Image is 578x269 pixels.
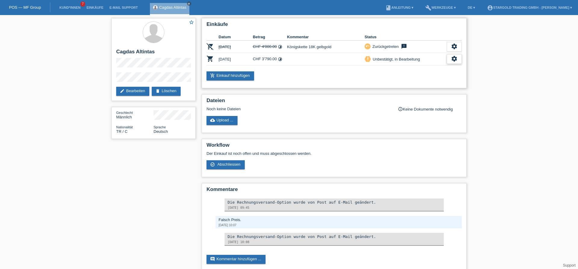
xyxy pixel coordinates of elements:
h2: Cagdas Altintas [116,49,191,58]
div: Falsch Preis. [219,217,459,222]
div: Die Rechnungsversand-Option wurde von Post auf E-Mail geändert. [228,200,441,205]
i: feedback [400,43,408,49]
div: [DATE] 10:08 [228,240,441,244]
div: Noch keine Dateien [207,107,390,111]
i: edit [120,89,125,93]
a: POS — MF Group [9,5,41,10]
i: 48 Raten [278,45,282,49]
span: Deutsch [154,129,168,134]
h2: Dateien [207,98,462,107]
a: star_border [189,20,194,26]
span: Sprache [154,125,166,129]
i: undo [365,44,370,48]
i: build [425,5,431,11]
a: Cagdas Altintas [159,5,186,10]
th: Status [365,33,447,41]
a: add_shopping_cartEinkauf hinzufügen [207,71,254,80]
div: [DATE] 09:45 [228,206,441,209]
i: book [385,5,391,11]
span: Abschliessen [217,162,241,167]
a: deleteLöschen [152,87,181,96]
span: Türkei / C / 22.02.1992 [116,129,128,134]
td: CHF 3'790.00 [253,53,287,65]
i: settings [451,55,458,62]
a: check_circle_outline Abschliessen [207,160,245,169]
td: [DATE] [219,53,253,65]
a: bookAnleitung ▾ [382,6,416,9]
th: Betrag [253,33,287,41]
a: buildWerkzeuge ▾ [422,6,459,9]
a: cloud_uploadUpload ... [207,116,238,125]
i: 48 Raten [278,57,282,61]
i: account_circle [487,5,493,11]
i: comment [210,257,215,261]
a: commentKommentar hinzufügen ... [207,255,266,264]
div: Keine Dokumente notwendig [398,107,462,111]
p: Der Einkauf ist noch offen und muss abgeschlossen werden. [207,151,462,156]
i: POSP00025914 [207,55,214,62]
i: add_shopping_cart [210,73,215,78]
i: delete [155,89,160,93]
a: E-Mail Support [107,6,141,9]
i: check_circle_outline [210,162,215,167]
td: Königskette 18K gelbgold [287,41,365,53]
i: info_outline [398,107,403,111]
span: 7 [80,2,85,7]
a: Einkäufe [83,6,106,9]
div: Unbestätigt, in Bearbeitung [371,56,420,62]
i: close [188,2,191,5]
th: Kommentar [287,33,365,41]
span: Nationalität [116,125,133,129]
i: priority_high [366,57,370,61]
a: editBearbeiten [116,87,149,96]
i: cloud_upload [210,118,215,123]
th: Datum [219,33,253,41]
i: settings [451,43,458,50]
a: Kund*innen [56,6,83,9]
a: close [187,2,191,6]
a: Support [563,263,576,267]
h2: Workflow [207,142,462,151]
i: POSP00025911 [207,43,214,50]
span: Geschlecht [116,111,133,114]
td: CHF 4'000.00 [253,41,287,53]
h2: Einkäufe [207,21,462,30]
div: Männlich [116,110,154,119]
i: star_border [189,20,194,25]
a: DE ▾ [465,6,478,9]
h2: Kommentare [207,186,462,195]
div: Die Rechnungsversand-Option wurde von Post auf E-Mail geändert. [228,234,441,239]
a: account_circleStargold Trading GmbH - [PERSON_NAME] ▾ [484,6,575,9]
div: Zurückgetreten [371,43,399,50]
div: [DATE] 10:07 [219,224,459,227]
td: [DATE] [219,41,253,53]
